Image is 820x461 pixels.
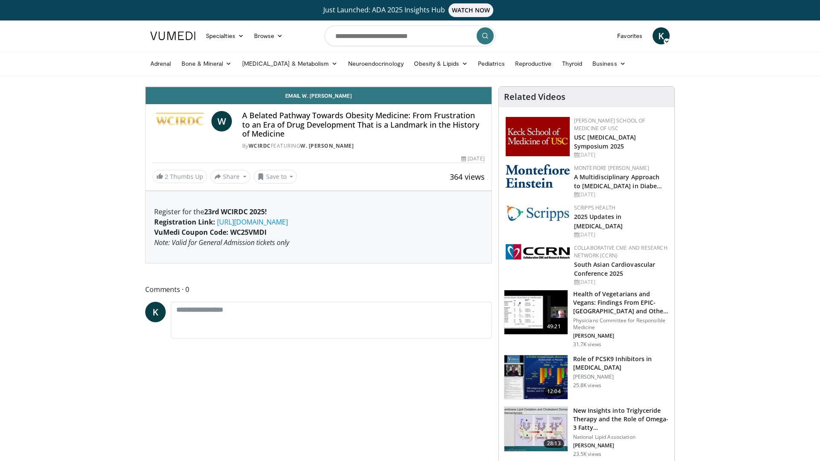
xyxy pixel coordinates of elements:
[612,27,647,44] a: Favorites
[504,290,568,335] img: 606f2b51-b844-428b-aa21-8c0c72d5a896.150x105_q85_crop-smart_upscale.jpg
[152,170,207,183] a: 2 Thumbs Up
[152,111,208,131] img: WCIRDC
[448,3,494,17] span: WATCH NOW
[573,317,669,331] p: Physicians Committee for Responsible Medicine
[325,26,495,46] input: Search topics, interventions
[242,142,485,150] div: By FEATURING
[506,164,570,188] img: b0142b4c-93a1-4b58-8f91-5265c282693c.png.150x105_q85_autocrop_double_scale_upscale_version-0.2.png
[242,111,485,139] h4: A Belated Pathway Towards Obesity Medicine: From Frustration to an Era of Drug Development That i...
[544,322,564,331] span: 49:21
[574,151,668,159] div: [DATE]
[504,355,568,400] img: 3346fd73-c5f9-4d1f-bb16-7b1903aae427.150x105_q85_crop-smart_upscale.jpg
[573,382,601,389] p: 25.8K views
[154,217,215,227] strong: Registration Link:
[145,284,492,295] span: Comments 0
[573,373,669,380] p: [PERSON_NAME]
[573,451,601,458] p: 23.5K views
[150,32,196,40] img: VuMedi Logo
[574,244,668,259] a: Collaborative CME and Research Network (CCRN)
[504,407,568,451] img: 45ea033d-f728-4586-a1ce-38957b05c09e.150x105_q85_crop-smart_upscale.jpg
[145,55,176,72] a: Adrenal
[574,191,668,198] div: [DATE]
[574,278,668,286] div: [DATE]
[544,439,564,448] span: 28:13
[573,406,669,432] h3: New Insights into Triglyceride Therapy and the Role of Omega-3 Fatty…
[154,228,228,237] strong: VuMedi Coupon Code:
[152,3,668,17] a: Just Launched: ADA 2025 Insights HubWATCH NOW
[165,172,168,181] span: 2
[506,204,570,222] img: c9f2b0b7-b02a-4276-a72a-b0cbb4230bc1.jpg.150x105_q85_autocrop_double_scale_upscale_version-0.2.jpg
[574,231,668,239] div: [DATE]
[573,355,669,372] h3: Role of PCSK9 Inhibitors in [MEDICAL_DATA]
[544,387,564,396] span: 12:04
[217,217,288,227] a: [URL][DOMAIN_NAME]
[249,142,271,149] a: WCIRDC
[146,87,492,104] a: Email W. [PERSON_NAME]
[211,111,232,131] a: W
[343,55,409,72] a: Neuroendocrinology
[154,207,483,248] p: Register for the
[574,133,636,150] a: USC [MEDICAL_DATA] Symposium 2025
[557,55,588,72] a: Thyroid
[574,204,615,211] a: Scripps Health
[249,27,288,44] a: Browse
[504,92,565,102] h4: Related Videos
[587,55,631,72] a: Business
[145,302,166,322] a: K
[573,341,601,348] p: 31.7K views
[176,55,237,72] a: Bone & Mineral
[573,290,669,315] h3: Health of Vegetarians and Vegans: Findings From EPIC-[GEOGRAPHIC_DATA] and Othe…
[506,117,570,156] img: 7b941f1f-d101-407a-8bfa-07bd47db01ba.png.150x105_q85_autocrop_double_scale_upscale_version-0.2.jpg
[461,155,484,163] div: [DATE]
[574,260,656,277] a: South Asian Cardiovascular Conference 2025
[201,27,249,44] a: Specialties
[254,170,297,184] button: Save to
[473,55,510,72] a: Pediatrics
[574,173,662,190] a: A Multidisciplinary Approach to [MEDICAL_DATA] in Diabe…
[204,207,267,216] strong: 23rd WCIRDC 2025!
[211,170,250,184] button: Share
[300,142,354,149] a: W. [PERSON_NAME]
[504,290,669,348] a: 49:21 Health of Vegetarians and Vegans: Findings From EPIC-[GEOGRAPHIC_DATA] and Othe… Physicians...
[450,172,485,182] span: 364 views
[154,238,289,247] em: Note: Valid for General Admission tickets only
[573,333,669,339] p: [PERSON_NAME]
[573,442,669,449] p: [PERSON_NAME]
[574,213,623,230] a: 2025 Updates in [MEDICAL_DATA]
[573,434,669,441] p: National Lipid Association
[230,228,266,237] strong: WC25VMDI
[504,355,669,400] a: 12:04 Role of PCSK9 Inhibitors in [MEDICAL_DATA] [PERSON_NAME] 25.8K views
[653,27,670,44] a: K
[506,244,570,260] img: a04ee3ba-8487-4636-b0fb-5e8d268f3737.png.150x105_q85_autocrop_double_scale_upscale_version-0.2.png
[574,164,649,172] a: Montefiore [PERSON_NAME]
[574,117,645,132] a: [PERSON_NAME] School of Medicine of USC
[237,55,343,72] a: [MEDICAL_DATA] & Metabolism
[510,55,557,72] a: Reproductive
[504,406,669,458] a: 28:13 New Insights into Triglyceride Therapy and the Role of Omega-3 Fatty… National Lipid Associ...
[409,55,473,72] a: Obesity & Lipids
